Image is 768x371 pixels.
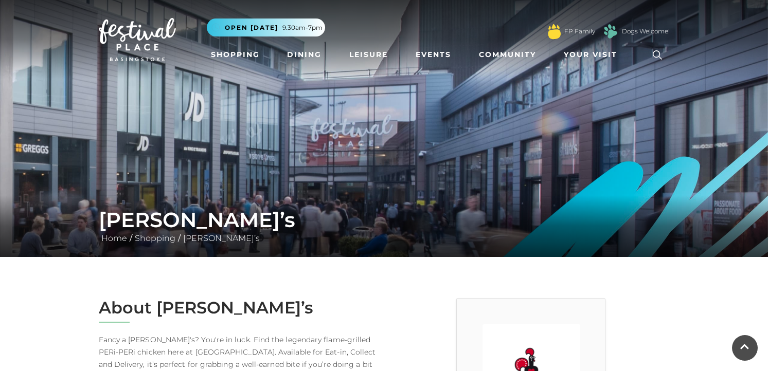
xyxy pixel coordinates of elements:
a: Your Visit [560,45,627,64]
a: FP Family [564,27,595,36]
span: Open [DATE] [225,23,278,32]
img: Festival Place Logo [99,18,176,61]
h1: [PERSON_NAME]’s [99,208,670,232]
h2: About [PERSON_NAME]’s [99,298,377,318]
span: 9.30am-7pm [282,23,323,32]
div: / / [91,208,677,245]
a: Events [412,45,455,64]
a: [PERSON_NAME]’s [181,233,262,243]
a: Dining [283,45,326,64]
button: Open [DATE] 9.30am-7pm [207,18,325,36]
a: Community [475,45,540,64]
span: Your Visit [564,49,617,60]
a: Dogs Welcome! [622,27,670,36]
a: Shopping [207,45,264,64]
a: Shopping [132,233,178,243]
a: Home [99,233,130,243]
a: Leisure [345,45,392,64]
